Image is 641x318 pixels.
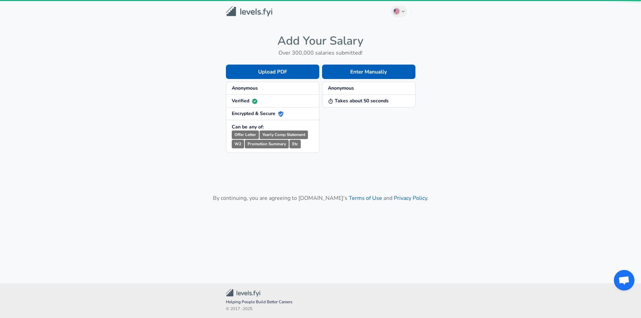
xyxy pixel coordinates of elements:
[226,48,415,58] h6: Over 300,000 salaries submitted!
[394,194,427,202] a: Privacy Policy
[232,98,257,104] strong: Verified
[232,140,244,148] small: W2
[226,299,415,306] span: Helping People Build Better Careers
[226,65,319,79] button: Upload PDF
[232,85,258,91] strong: Anonymous
[260,130,308,139] small: Yearly Comp Statement
[226,306,415,313] span: © 2017 - 2025
[614,270,634,291] div: Open chat
[226,6,272,17] img: Levels.fyi
[391,5,407,17] button: English (US)
[322,65,415,79] button: Enter Manually
[328,85,354,91] strong: Anonymous
[232,124,264,130] strong: Can be any of:
[328,98,389,104] strong: Takes about 50 seconds
[394,9,399,14] img: English (US)
[349,194,382,202] a: Terms of Use
[245,140,289,148] small: Promotion Summary
[226,289,260,297] img: Levels.fyi Community
[232,130,259,139] small: Offer Letter
[289,140,301,148] small: Etc
[226,34,415,48] h4: Add Your Salary
[232,110,284,117] strong: Encrypted & Secure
